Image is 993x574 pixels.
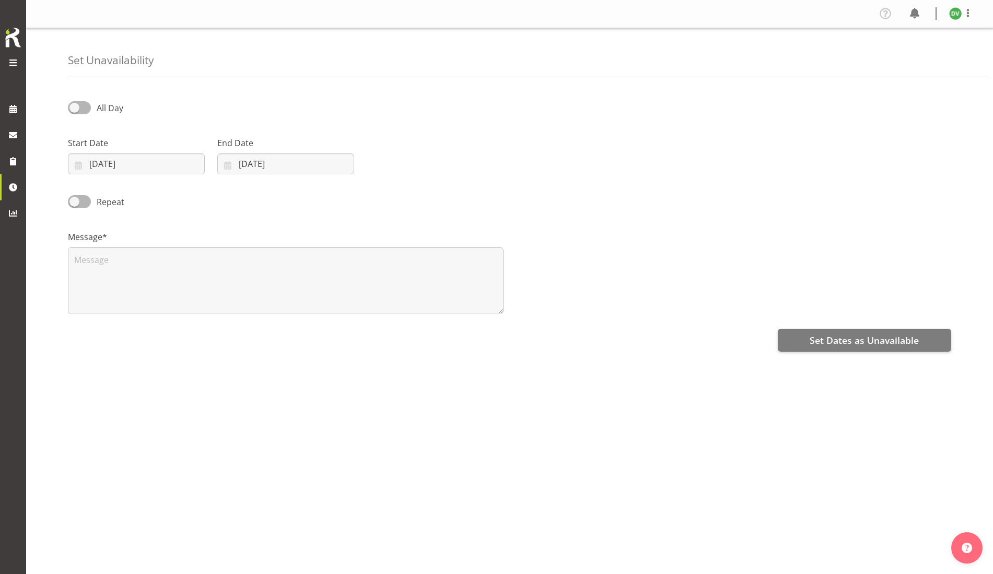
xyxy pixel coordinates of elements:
[949,7,962,20] img: desk-view11665.jpg
[68,54,154,66] h4: Set Unavailability
[810,333,919,347] span: Set Dates as Unavailable
[778,329,951,352] button: Set Dates as Unavailable
[217,137,354,149] label: End Date
[97,102,123,114] span: All Day
[962,543,972,553] img: help-xxl-2.png
[3,26,24,49] img: Rosterit icon logo
[68,231,504,243] label: Message*
[68,137,205,149] label: Start Date
[217,153,354,174] input: Click to select...
[91,196,124,208] span: Repeat
[68,153,205,174] input: Click to select...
